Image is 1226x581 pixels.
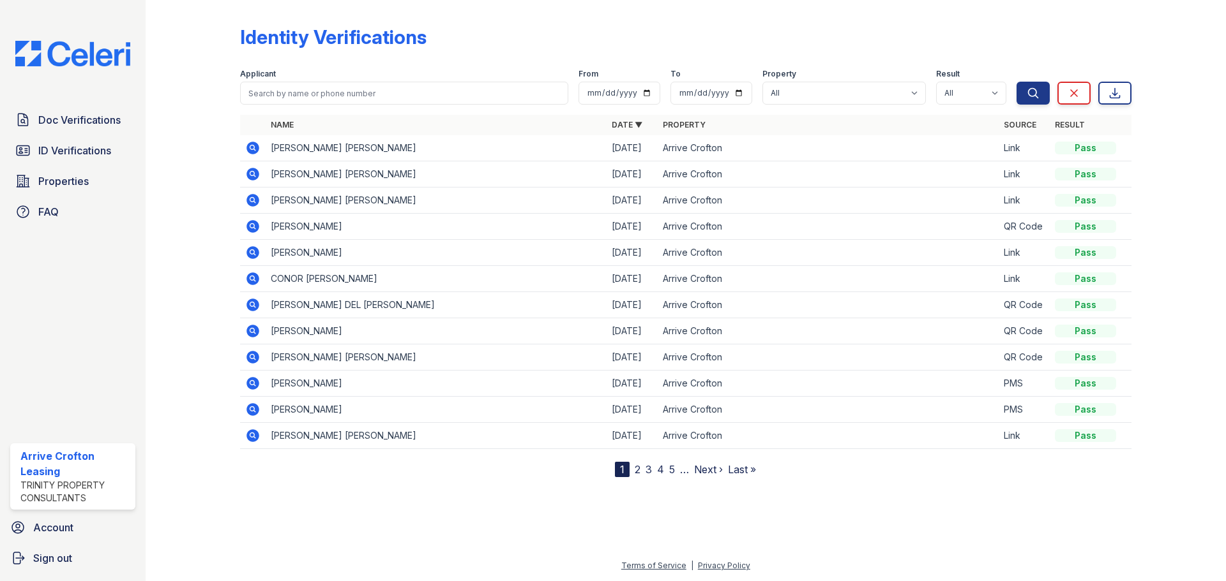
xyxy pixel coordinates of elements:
a: Source [1004,120,1036,129]
div: | [691,561,693,570]
td: QR Code [999,292,1050,318]
td: Arrive Crofton [658,135,999,161]
td: Arrive Crofton [658,240,999,266]
input: Search by name or phone number [240,82,568,105]
div: Pass [1055,168,1116,180]
div: Pass [1055,246,1116,259]
td: [PERSON_NAME] [PERSON_NAME] [266,188,607,214]
div: Arrive Crofton Leasing [20,448,130,479]
div: Pass [1055,325,1116,337]
div: Pass [1055,142,1116,154]
td: [PERSON_NAME] [266,240,607,266]
a: 3 [646,463,652,476]
span: Account [33,520,73,535]
a: Next › [694,463,723,476]
a: Doc Verifications [10,107,135,133]
td: Arrive Crofton [658,371,999,397]
td: [PERSON_NAME] [PERSON_NAME] [266,161,607,188]
td: [PERSON_NAME] [PERSON_NAME] [266,423,607,449]
a: Terms of Service [621,561,686,570]
a: Sign out [5,545,140,571]
a: 4 [657,463,664,476]
td: [DATE] [607,371,658,397]
label: Result [936,69,960,79]
div: Pass [1055,429,1116,442]
td: [DATE] [607,423,658,449]
td: QR Code [999,318,1050,344]
td: Arrive Crofton [658,292,999,318]
td: [PERSON_NAME] [266,397,607,423]
a: Privacy Policy [698,561,750,570]
td: [DATE] [607,318,658,344]
td: Link [999,188,1050,214]
span: Doc Verifications [38,112,121,128]
label: From [579,69,598,79]
a: Account [5,515,140,540]
a: Date ▼ [612,120,642,129]
td: [DATE] [607,292,658,318]
div: Pass [1055,377,1116,390]
a: Property [663,120,706,129]
div: Pass [1055,194,1116,207]
div: Pass [1055,403,1116,416]
a: Name [271,120,294,129]
a: 2 [635,463,640,476]
td: Arrive Crofton [658,188,999,214]
td: Arrive Crofton [658,344,999,371]
td: Arrive Crofton [658,161,999,188]
span: Sign out [33,550,72,566]
td: [DATE] [607,214,658,240]
td: [PERSON_NAME] [266,371,607,397]
div: Pass [1055,351,1116,364]
td: CONOR [PERSON_NAME] [266,266,607,292]
td: Link [999,135,1050,161]
a: Result [1055,120,1085,129]
div: Identity Verifications [240,26,427,48]
div: Trinity Property Consultants [20,479,130,504]
td: QR Code [999,344,1050,371]
label: Property [762,69,796,79]
label: To [670,69,681,79]
td: [DATE] [607,135,658,161]
td: [DATE] [607,188,658,214]
td: PMS [999,371,1050,397]
div: Pass [1055,220,1116,233]
span: … [680,462,689,477]
td: [DATE] [607,397,658,423]
td: [DATE] [607,240,658,266]
span: FAQ [38,204,59,219]
td: QR Code [999,214,1050,240]
td: [PERSON_NAME] [266,214,607,240]
td: PMS [999,397,1050,423]
td: [DATE] [607,161,658,188]
td: Arrive Crofton [658,214,999,240]
td: [DATE] [607,266,658,292]
td: Link [999,266,1050,292]
a: Properties [10,168,135,194]
td: Link [999,240,1050,266]
td: [DATE] [607,344,658,371]
a: 5 [669,463,675,476]
div: Pass [1055,298,1116,311]
td: [PERSON_NAME] [266,318,607,344]
label: Applicant [240,69,276,79]
a: Last » [728,463,756,476]
a: FAQ [10,199,135,224]
img: CE_Logo_Blue-a8612792a0a2168367f1c8372b55b34899dd931a85d93a1a3d3e32e68fde9ad4.png [5,41,140,66]
td: Arrive Crofton [658,423,999,449]
td: Arrive Crofton [658,318,999,344]
a: ID Verifications [10,138,135,163]
td: [PERSON_NAME] DEL [PERSON_NAME] [266,292,607,318]
span: Properties [38,173,89,189]
td: [PERSON_NAME] [PERSON_NAME] [266,135,607,161]
span: ID Verifications [38,143,111,158]
td: [PERSON_NAME] [PERSON_NAME] [266,344,607,371]
td: Link [999,161,1050,188]
td: Arrive Crofton [658,397,999,423]
td: Arrive Crofton [658,266,999,292]
td: Link [999,423,1050,449]
div: 1 [615,462,630,477]
div: Pass [1055,272,1116,285]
